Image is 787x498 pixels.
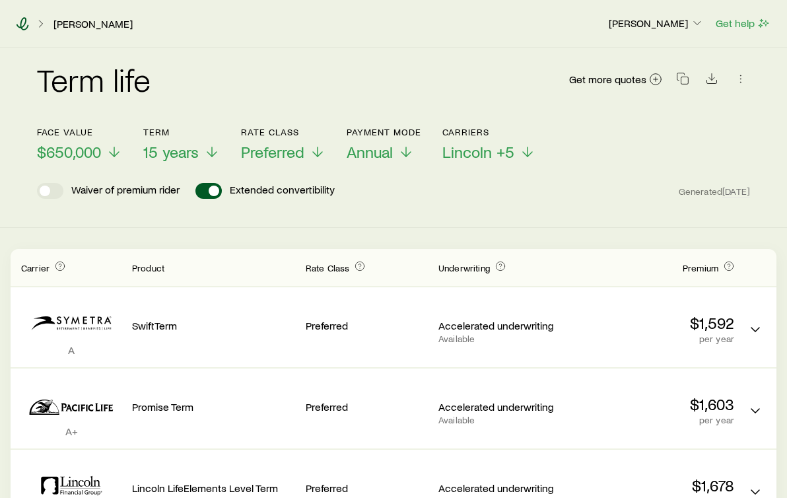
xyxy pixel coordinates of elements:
p: Preferred [306,319,428,332]
p: Lincoln LifeElements Level Term [132,481,295,495]
button: Face value$650,000 [37,127,122,162]
span: Rate Class [306,262,350,273]
span: [DATE] [722,186,750,197]
h2: Term life [37,63,151,95]
span: Generated [679,186,750,197]
button: Term15 years [143,127,220,162]
p: Preferred [306,400,428,413]
p: Term [143,127,220,137]
span: Product [132,262,164,273]
p: A+ [21,425,121,438]
button: Get help [715,16,771,31]
p: Accelerated underwriting [438,319,561,332]
button: Rate ClassPreferred [241,127,325,162]
button: Payment ModeAnnual [347,127,421,162]
p: [PERSON_NAME] [609,17,704,30]
a: [PERSON_NAME] [53,18,133,30]
p: $1,592 [571,314,734,332]
span: Carrier [21,262,50,273]
a: Get more quotes [568,72,663,87]
span: $650,000 [37,143,101,161]
p: Available [438,334,561,344]
p: Waiver of premium rider [71,183,180,199]
p: Extended convertibility [230,183,335,199]
span: Underwriting [438,262,490,273]
p: Accelerated underwriting [438,481,561,495]
p: Preferred [306,481,428,495]
p: Accelerated underwriting [438,400,561,413]
span: 15 years [143,143,199,161]
span: Preferred [241,143,304,161]
p: Available [438,415,561,425]
p: Face value [37,127,122,137]
p: SwiftTerm [132,319,295,332]
p: $1,603 [571,395,734,413]
span: Annual [347,143,393,161]
button: [PERSON_NAME] [608,16,704,32]
p: per year [571,415,734,425]
p: Promise Term [132,400,295,413]
p: A [21,343,121,357]
span: Get more quotes [569,74,646,85]
p: $1,678 [571,476,734,495]
p: per year [571,334,734,344]
button: CarriersLincoln +5 [442,127,535,162]
a: Download CSV [702,75,721,87]
span: Lincoln +5 [442,143,514,161]
p: Carriers [442,127,535,137]
span: Premium [683,262,718,273]
p: Rate Class [241,127,325,137]
p: Payment Mode [347,127,421,137]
